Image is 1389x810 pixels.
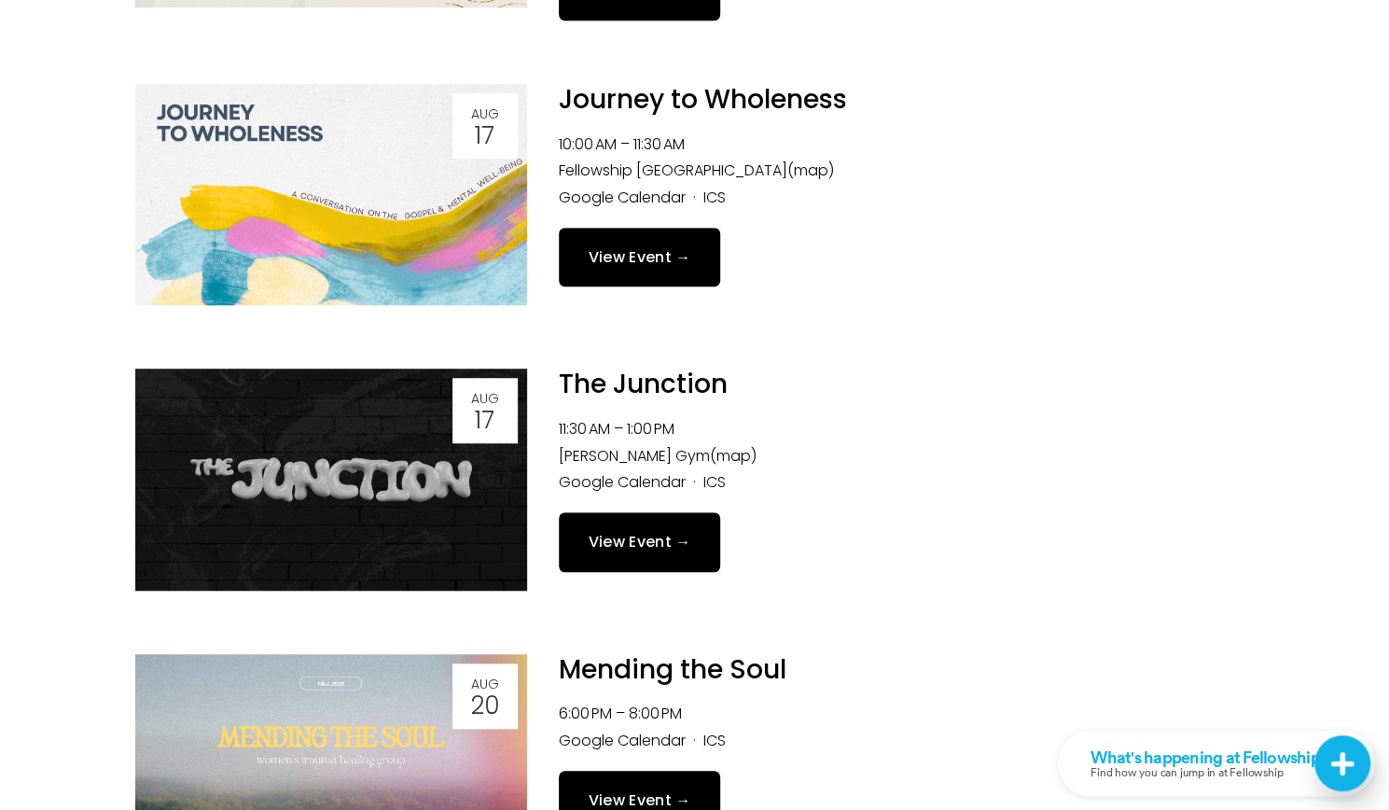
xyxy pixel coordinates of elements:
a: Journey to Wholeness [559,81,847,118]
p: Find how you can jump in at Fellowship [33,36,276,48]
a: Google Calendar [559,187,686,208]
a: Google Calendar [559,471,686,493]
time: 11:30 AM [559,418,610,440]
li: [PERSON_NAME] Gym [559,443,1255,470]
div: Aug [458,107,512,120]
a: The Junction [559,366,728,402]
a: ICS [703,187,726,208]
img: Journey to Wholeness [135,84,527,305]
a: View Event → [559,228,721,286]
time: 11:30 AM [633,133,685,155]
time: 6:00 PM [559,703,612,724]
a: View Event → [559,512,721,571]
time: 8:00 PM [629,703,682,724]
div: Aug [458,392,512,405]
div: 17 [458,408,512,432]
img: The Junction [135,369,527,590]
a: (map) [710,445,757,467]
a: ICS [703,730,726,751]
div: What's happening at Fellowship... [33,18,276,35]
a: (map) [787,160,834,181]
div: 20 [458,693,512,718]
a: Google Calendar [559,730,686,751]
time: 1:00 PM [627,418,674,440]
time: 10:00 AM [559,133,617,155]
a: Mending the Soul [559,651,786,688]
li: Fellowship [GEOGRAPHIC_DATA] [559,158,1255,185]
div: 17 [458,123,512,147]
a: ICS [703,471,726,493]
div: Aug [458,677,512,691]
